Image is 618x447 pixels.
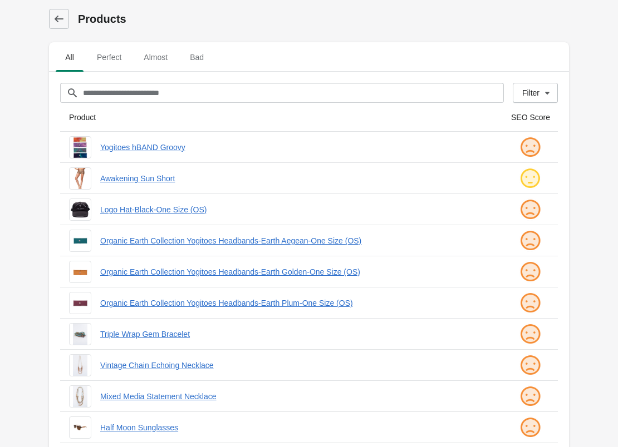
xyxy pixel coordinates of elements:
[522,88,539,97] div: Filter
[100,204,493,215] a: Logo Hat-Black-One Size (OS)
[100,391,493,402] a: Mixed Media Statement Necklace
[519,292,541,314] img: sad.png
[78,11,569,27] h1: Products
[519,416,541,439] img: sad.png
[88,47,130,67] span: Perfect
[519,230,541,252] img: sad.png
[513,83,558,103] button: Filter
[135,47,176,67] span: Almost
[181,47,213,67] span: Bad
[519,354,541,376] img: sad.png
[53,43,86,72] button: All
[133,43,179,72] button: Almost
[100,360,493,371] a: Vintage Chain Echoing Necklace
[519,261,541,283] img: sad.png
[60,103,502,132] th: Product
[100,422,493,433] a: Half Moon Sunglasses
[519,136,541,158] img: sad.png
[100,173,493,184] a: Awakening Sun Short
[100,329,493,340] a: Triple Wrap Gem Bracelet
[100,266,493,277] a: Organic Earth Collection Yogitoes Headbands-Earth Golden-One Size (OS)
[100,235,493,246] a: Organic Earth Collection Yogitoes Headbands-Earth Aegean-One Size (OS)
[519,323,541,345] img: sad.png
[100,297,493,309] a: Organic Earth Collection Yogitoes Headbands-Earth Plum-One Size (OS)
[56,47,84,67] span: All
[519,167,541,190] img: ok.png
[100,142,493,153] a: Yogitoes hBAND Groovy
[179,43,215,72] button: Bad
[86,43,133,72] button: Perfect
[502,103,558,132] th: SEO Score
[519,385,541,408] img: sad.png
[519,198,541,221] img: sad.png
